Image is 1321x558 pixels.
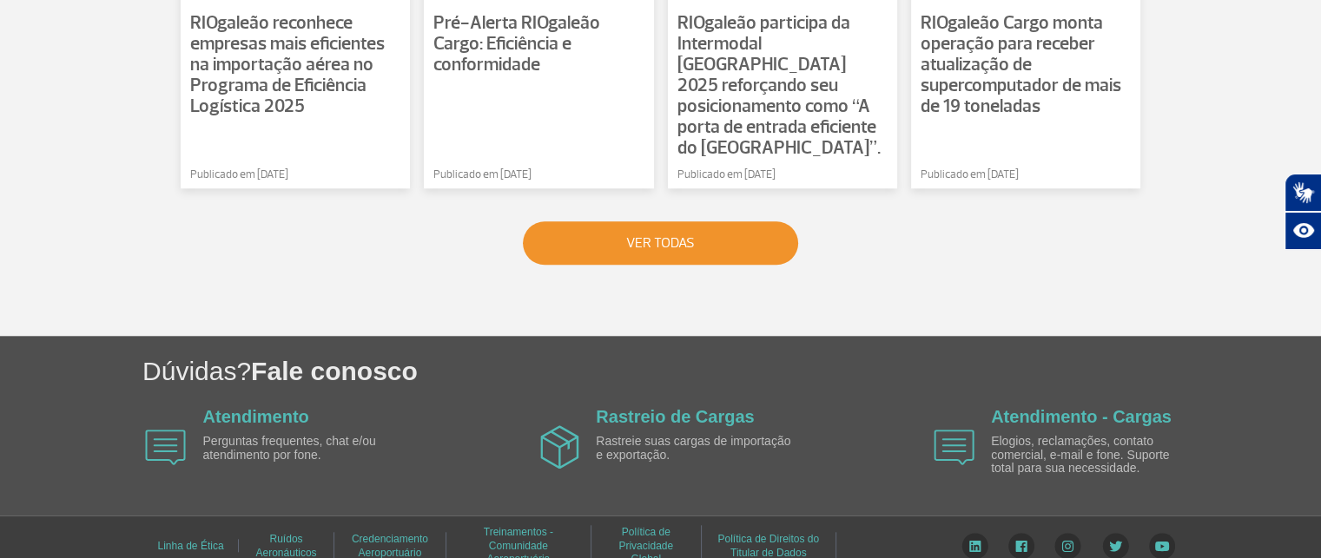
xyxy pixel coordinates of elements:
[1285,174,1321,250] div: Plugin de acessibilidade da Hand Talk.
[677,167,776,184] span: Publicado em [DATE]
[142,353,1321,389] h1: Dúvidas?
[1285,212,1321,250] button: Abrir recursos assistivos.
[934,430,974,465] img: airplane icon
[203,435,403,462] p: Perguntas frequentes, chat e/ou atendimento por fone.
[190,167,288,184] span: Publicado em [DATE]
[157,534,223,558] a: Linha de Ética
[433,11,600,76] span: Pré-Alerta RIOgaleão Cargo: Eficiência e conformidade
[991,435,1191,475] p: Elogios, reclamações, contato comercial, e-mail e fone. Suporte total para sua necessidade.
[921,167,1019,184] span: Publicado em [DATE]
[251,357,418,385] span: Fale conosco
[190,11,385,118] span: RIOgaleão reconhece empresas mais eficientes na importação aérea no Programa de Eficiência Logíst...
[921,11,1121,118] span: RIOgaleão Cargo monta operação para receber atualização de supercomputador de mais de 19 toneladas
[596,435,796,462] p: Rastreie suas cargas de importação e exportação.
[203,407,309,426] a: Atendimento
[433,167,532,184] span: Publicado em [DATE]
[991,407,1172,426] a: Atendimento - Cargas
[677,11,881,160] span: RIOgaleão participa da Intermodal [GEOGRAPHIC_DATA] 2025 reforçando seu posicionamento como “A po...
[596,407,754,426] a: Rastreio de Cargas
[540,425,579,469] img: airplane icon
[1285,174,1321,212] button: Abrir tradutor de língua de sinais.
[145,430,186,465] img: airplane icon
[523,221,798,265] button: VER TODAS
